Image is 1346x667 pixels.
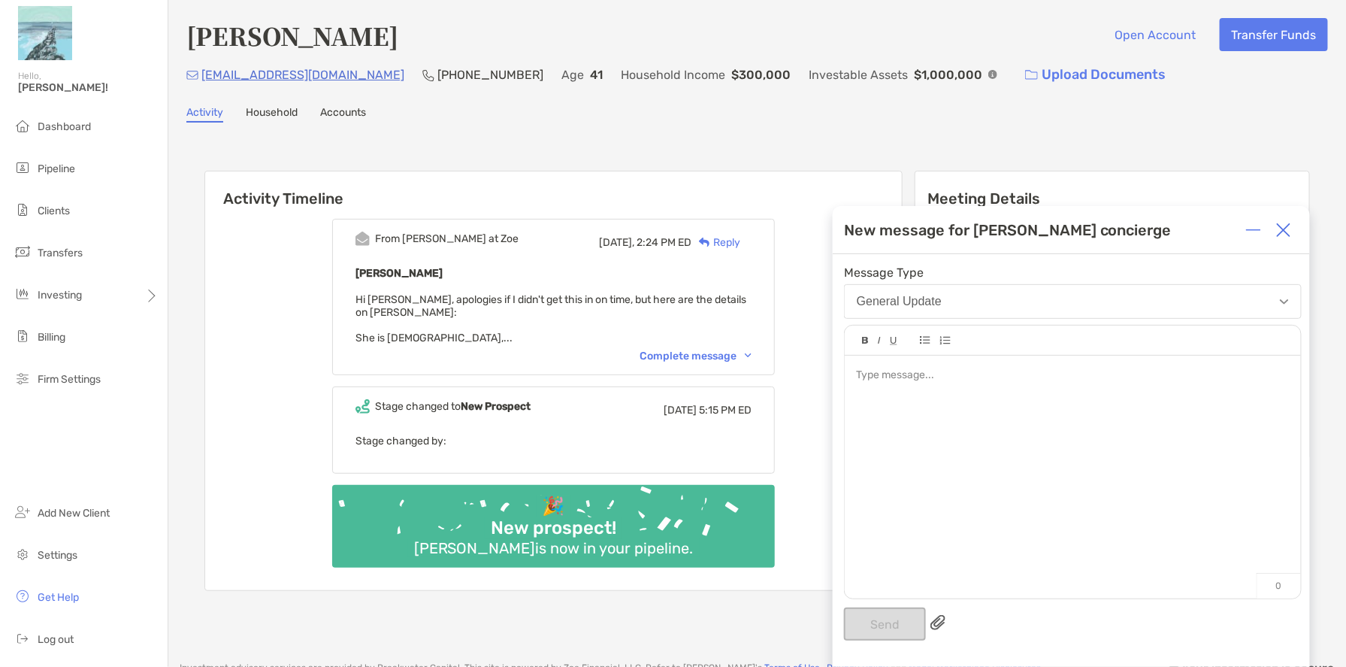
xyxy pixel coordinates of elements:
img: Expand or collapse [1246,223,1261,238]
img: logout icon [14,629,32,647]
button: General Update [844,284,1302,319]
p: 0 [1257,573,1301,599]
div: 🎉 [537,496,571,517]
img: billing icon [14,327,32,345]
p: Age [561,65,584,84]
img: dashboard icon [14,117,32,135]
img: Event icon [355,232,370,246]
span: 2:24 PM ED [637,236,691,249]
img: Open dropdown arrow [1280,299,1289,305]
p: Meeting Details [927,189,1297,208]
div: Complete message [640,350,752,362]
span: Log out [38,633,74,646]
a: Activity [186,106,223,123]
p: Stage changed by: [355,432,752,450]
img: Zoe Logo [18,6,72,60]
img: settings icon [14,545,32,563]
img: investing icon [14,285,32,303]
img: get-help icon [14,587,32,605]
img: pipeline icon [14,159,32,177]
span: Pipeline [38,162,75,175]
img: add_new_client icon [14,503,32,521]
p: $1,000,000 [914,65,982,84]
span: Transfers [38,247,83,259]
h6: Activity Timeline [205,171,902,208]
button: Transfer Funds [1220,18,1328,51]
img: firm-settings icon [14,369,32,387]
img: Chevron icon [745,353,752,358]
span: Hi [PERSON_NAME], apologies if I didn't get this in on time, but here are the details on [PERSON_... [355,293,746,344]
span: Firm Settings [38,373,101,386]
span: Investing [38,289,82,302]
img: Editor control icon [939,336,951,345]
span: [DATE], [599,236,634,249]
span: Settings [38,549,77,562]
a: Accounts [320,106,366,123]
a: Upload Documents [1015,59,1175,91]
span: 5:15 PM ED [699,404,752,417]
span: Message Type [844,265,1302,280]
img: Reply icon [699,238,710,247]
span: Clients [38,205,70,217]
div: [PERSON_NAME] is now in your pipeline. [408,539,700,557]
div: New prospect! [485,517,622,539]
img: Info Icon [988,70,997,79]
p: Investable Assets [809,65,908,84]
div: From [PERSON_NAME] at Zoe [375,232,519,245]
p: Household Income [621,65,725,84]
span: [DATE] [664,404,697,417]
img: Event icon [355,399,370,414]
img: Editor control icon [920,336,930,344]
b: [PERSON_NAME] [355,267,443,280]
img: Confetti [332,485,775,555]
img: Editor control icon [878,337,881,344]
img: Phone Icon [422,69,434,81]
img: Close [1276,223,1291,238]
img: Editor control icon [890,337,897,345]
img: button icon [1025,70,1038,80]
img: Email Icon [186,71,198,80]
h4: [PERSON_NAME] [186,18,398,53]
div: New message for [PERSON_NAME] concierge [844,221,1172,239]
p: 41 [590,65,603,84]
button: Open Account [1103,18,1208,51]
div: General Update [857,295,942,308]
img: Editor control icon [862,337,869,344]
span: Dashboard [38,120,91,133]
span: Get Help [38,591,79,604]
span: [PERSON_NAME]! [18,81,159,94]
span: Billing [38,331,65,344]
img: transfers icon [14,243,32,261]
p: [PHONE_NUMBER] [437,65,543,84]
p: [EMAIL_ADDRESS][DOMAIN_NAME] [201,65,404,84]
div: Stage changed to [375,400,531,413]
b: New Prospect [461,400,531,413]
p: $300,000 [731,65,791,84]
a: Household [246,106,298,123]
div: Reply [691,235,740,250]
img: paperclip attachments [930,615,945,630]
img: clients icon [14,201,32,219]
span: Add New Client [38,507,110,520]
